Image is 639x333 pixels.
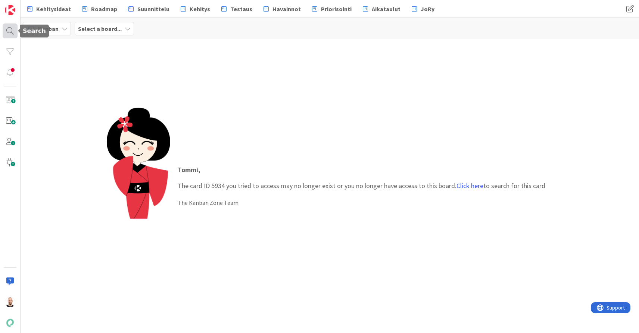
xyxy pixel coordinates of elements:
[5,5,15,15] img: Visit kanbanzone.com
[272,4,301,13] span: Havainnot
[178,198,545,207] div: The Kanban Zone Team
[5,318,15,328] img: avatar
[124,2,174,16] a: Suunnittelu
[178,165,545,191] p: The card ID 5934 you tried to access may no longer exist or you no longer have access to this boa...
[321,4,352,13] span: Priorisointi
[217,2,257,16] a: Testaus
[91,4,117,13] span: Roadmap
[176,2,215,16] a: Kehitys
[358,2,405,16] a: Aikataulut
[372,4,400,13] span: Aikataulut
[78,2,122,16] a: Roadmap
[259,2,305,16] a: Havainnot
[38,24,59,33] span: Kanban
[137,4,169,13] span: Suunnittelu
[456,181,483,190] a: Click here
[23,2,75,16] a: Kehitysideat
[308,2,356,16] a: Priorisointi
[407,2,439,16] a: JoRy
[78,25,122,32] b: Select a board...
[23,28,46,35] h5: Search
[5,297,15,307] img: TM
[190,4,210,13] span: Kehitys
[36,4,71,13] span: Kehitysideat
[230,4,252,13] span: Testaus
[16,1,34,10] span: Support
[421,4,434,13] span: JoRy
[178,165,200,174] strong: Tommi ,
